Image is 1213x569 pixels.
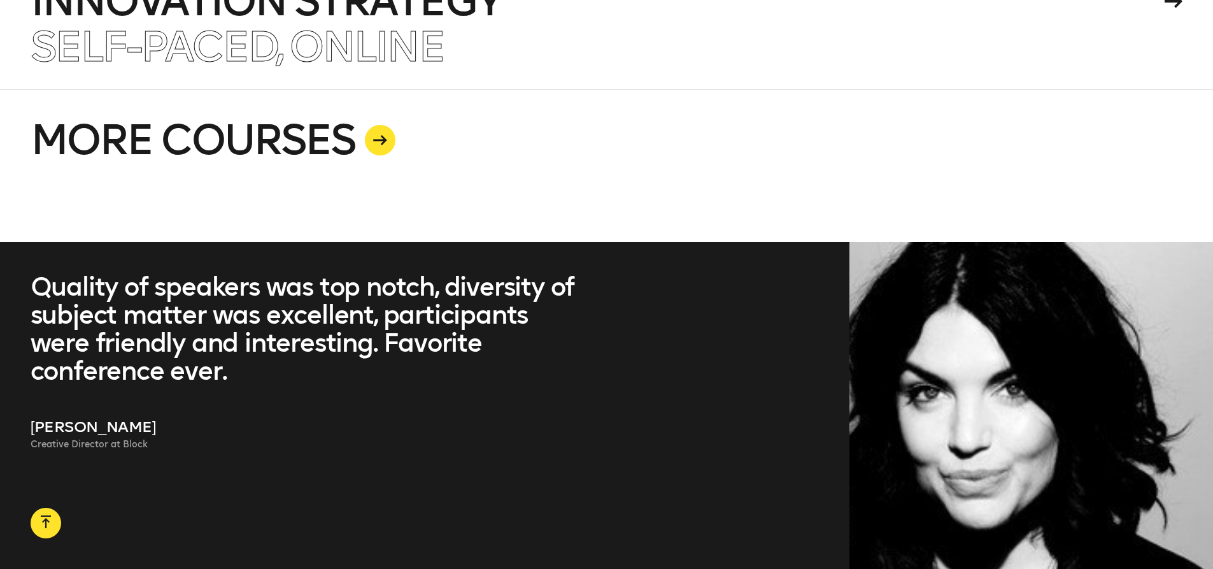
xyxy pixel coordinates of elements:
[31,89,1183,242] a: MORE COURSES
[31,438,576,451] p: Creative Director at Block
[31,22,444,72] span: Self-paced, Online
[31,273,576,385] blockquote: Quality of speakers was top notch, diversity of subject matter was excellent, participants were f...
[31,415,576,438] p: [PERSON_NAME]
